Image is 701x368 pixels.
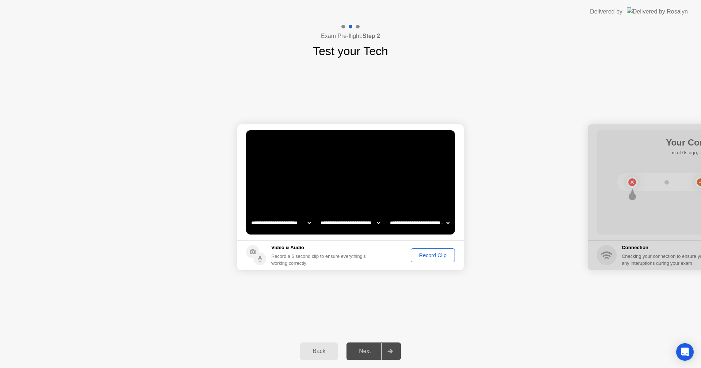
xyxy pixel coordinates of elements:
div: Record a 5 second clip to ensure everything’s working correctly [271,253,369,267]
div: Record Clip [413,252,452,258]
select: Available microphones [388,216,451,230]
button: Next [346,342,401,360]
div: Open Intercom Messenger [676,343,694,361]
h5: Video & Audio [271,244,369,251]
b: Step 2 [363,33,380,39]
h4: Exam Pre-flight: [321,32,380,40]
button: Back [300,342,338,360]
div: Next [349,348,381,355]
button: Record Clip [411,248,455,262]
div: Delivered by [590,7,623,16]
div: Back [302,348,336,355]
img: Delivered by Rosalyn [627,7,688,16]
h1: Test your Tech [313,42,388,60]
select: Available speakers [319,216,382,230]
select: Available cameras [250,216,312,230]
